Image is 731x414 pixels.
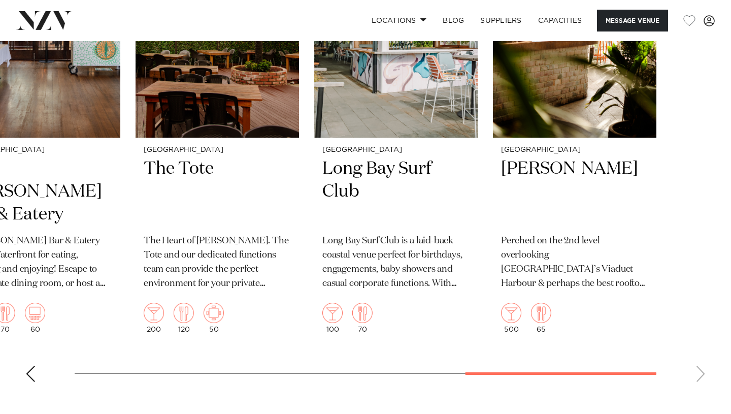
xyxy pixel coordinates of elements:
[501,234,648,291] p: Perched on the 2nd level overlooking [GEOGRAPHIC_DATA]’s Viaduct Harbour & perhaps the best rooft...
[597,10,668,31] button: Message Venue
[530,10,590,31] a: Capacities
[322,303,343,333] div: 100
[322,146,470,154] small: [GEOGRAPHIC_DATA]
[531,303,551,333] div: 65
[144,303,164,323] img: cocktail.png
[322,157,470,226] h2: Long Bay Surf Club
[25,303,45,333] div: 60
[25,303,45,323] img: theatre.png
[204,303,224,323] img: meeting.png
[174,303,194,333] div: 120
[352,303,373,333] div: 70
[501,146,648,154] small: [GEOGRAPHIC_DATA]
[322,234,470,291] p: Long Bay Surf Club is a laid-back coastal venue perfect for birthdays, engagements, baby showers ...
[363,10,435,31] a: Locations
[16,11,72,29] img: nzv-logo.png
[501,303,521,333] div: 500
[322,303,343,323] img: cocktail.png
[204,303,224,333] div: 50
[531,303,551,323] img: dining.png
[144,157,291,226] h2: The Tote
[472,10,529,31] a: SUPPLIERS
[144,303,164,333] div: 200
[501,303,521,323] img: cocktail.png
[352,303,373,323] img: dining.png
[174,303,194,323] img: dining.png
[144,234,291,291] p: The Heart of [PERSON_NAME]. The Tote and our dedicated functions team can provide the perfect env...
[144,146,291,154] small: [GEOGRAPHIC_DATA]
[501,157,648,226] h2: [PERSON_NAME]
[435,10,472,31] a: BLOG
